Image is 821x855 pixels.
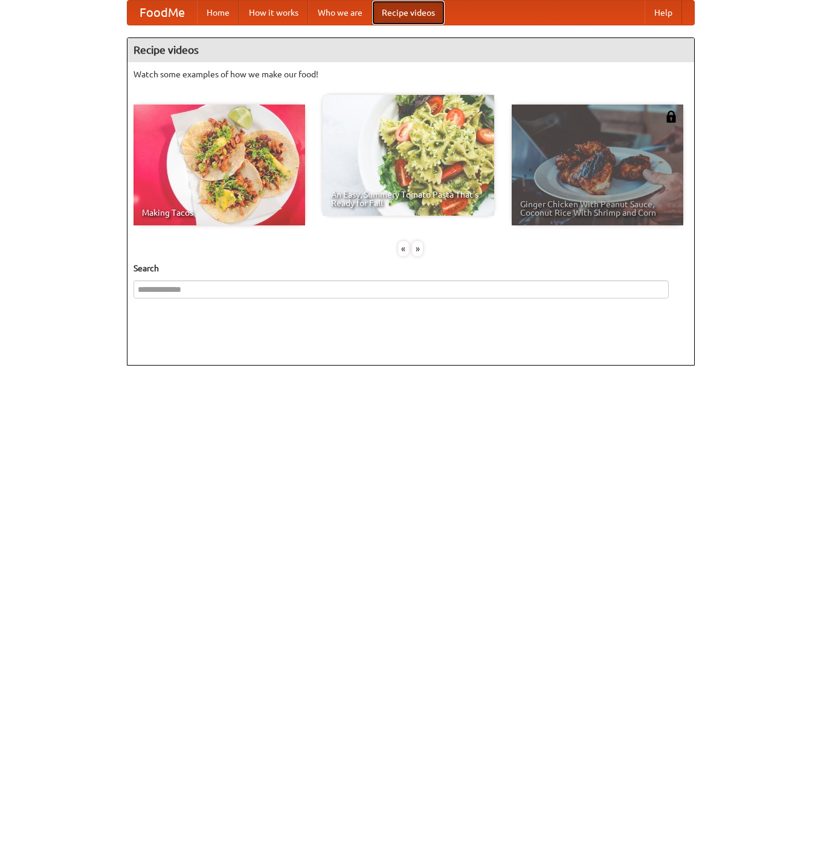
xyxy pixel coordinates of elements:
h5: Search [134,262,688,274]
a: Making Tacos [134,105,305,225]
a: Who we are [308,1,372,25]
a: How it works [239,1,308,25]
div: « [398,241,409,256]
a: An Easy, Summery Tomato Pasta That's Ready for Fall [323,95,494,216]
h4: Recipe videos [127,38,694,62]
a: Help [645,1,682,25]
img: 483408.png [665,111,677,123]
a: Home [197,1,239,25]
a: FoodMe [127,1,197,25]
div: » [412,241,423,256]
p: Watch some examples of how we make our food! [134,68,688,80]
a: Recipe videos [372,1,445,25]
span: An Easy, Summery Tomato Pasta That's Ready for Fall [331,190,486,207]
span: Making Tacos [142,208,297,217]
